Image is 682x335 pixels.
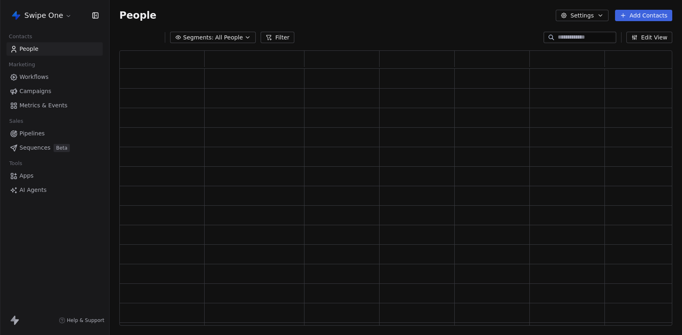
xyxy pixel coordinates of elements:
[19,172,34,180] span: Apps
[19,129,45,138] span: Pipelines
[183,33,214,42] span: Segments:
[10,9,73,22] button: Swipe One
[5,59,39,71] span: Marketing
[215,33,243,42] span: All People
[67,317,104,324] span: Help & Support
[615,10,672,21] button: Add Contacts
[54,144,70,152] span: Beta
[6,99,103,112] a: Metrics & Events
[19,186,47,194] span: AI Agents
[261,32,294,43] button: Filter
[6,42,103,56] a: People
[6,85,103,98] a: Campaigns
[24,10,63,21] span: Swipe One
[6,141,103,154] a: SequencesBeta
[556,10,608,21] button: Settings
[6,169,103,183] a: Apps
[59,317,104,324] a: Help & Support
[19,101,67,110] span: Metrics & Events
[626,32,672,43] button: Edit View
[19,45,39,53] span: People
[6,127,103,140] a: Pipelines
[120,69,680,326] div: grid
[6,115,27,127] span: Sales
[19,144,50,152] span: Sequences
[6,183,103,197] a: AI Agents
[6,70,103,84] a: Workflows
[119,9,156,22] span: People
[19,87,51,96] span: Campaigns
[11,11,21,20] img: Swipe%20One%20Logo%201-1.svg
[5,30,36,43] span: Contacts
[6,157,26,170] span: Tools
[19,73,49,81] span: Workflows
